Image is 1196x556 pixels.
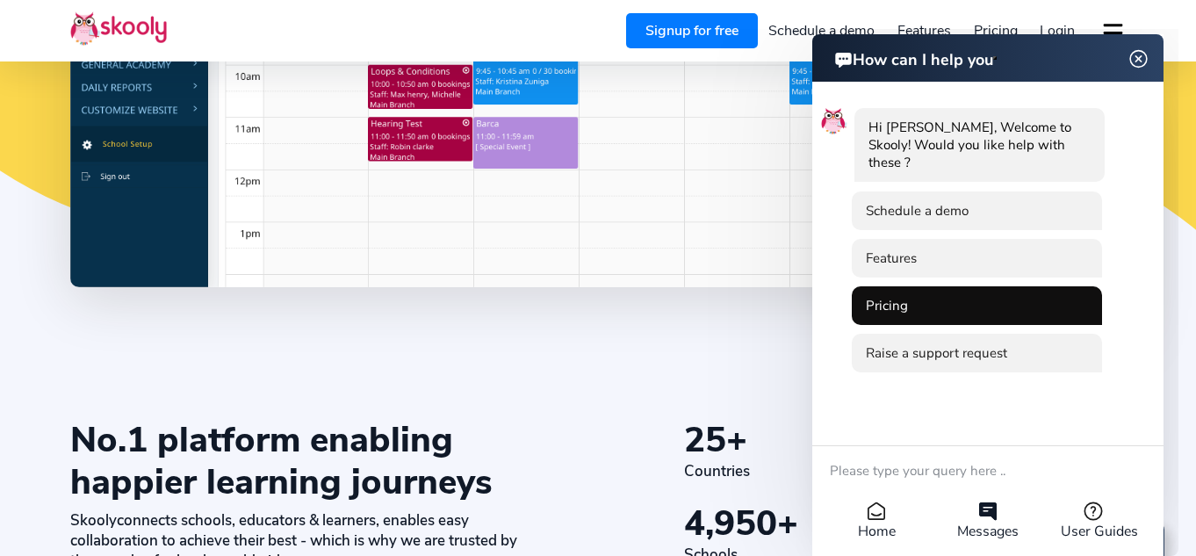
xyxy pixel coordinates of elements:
[1028,17,1086,45] a: Login
[626,13,758,48] a: Signup for free
[974,21,1018,40] span: Pricing
[962,17,1029,45] a: Pricing
[1100,12,1126,53] button: dropdown menu
[70,419,558,503] div: No.1 platform enabling happier learning journeys
[70,11,167,46] img: Skooly
[70,510,117,531] span: Skooly
[758,17,887,45] a: Schedule a demo
[886,17,962,45] a: Features
[1040,21,1075,40] span: Login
